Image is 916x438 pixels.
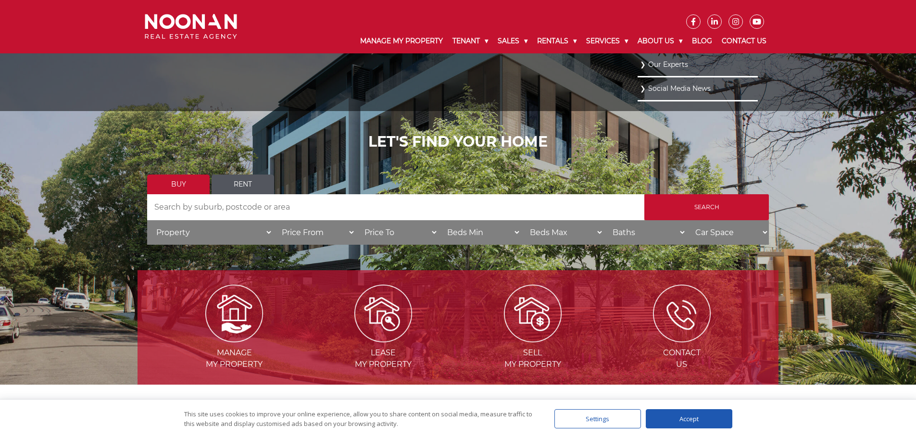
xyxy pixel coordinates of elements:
input: Search [644,194,769,220]
a: Manage My Property [355,29,448,53]
img: Lease my property [354,285,412,342]
a: About Us [633,29,687,53]
a: Our Experts [640,58,755,71]
a: Contact Us [717,29,771,53]
img: ICONS [653,285,711,342]
img: Sell my property [504,285,562,342]
a: Blog [687,29,717,53]
span: Sell my Property [459,347,606,370]
a: Sellmy Property [459,308,606,369]
a: Leasemy Property [310,308,457,369]
a: Managemy Property [161,308,308,369]
span: Contact Us [608,347,755,370]
a: Buy [147,175,210,194]
a: Services [581,29,633,53]
a: Social Media News [640,82,755,95]
h1: LET'S FIND YOUR HOME [147,133,769,150]
img: Manage my Property [205,285,263,342]
img: Noonan Real Estate Agency [145,14,237,39]
span: Manage my Property [161,347,308,370]
div: Accept [646,409,732,428]
a: Rent [212,175,274,194]
div: This site uses cookies to improve your online experience, allow you to share content on social me... [184,409,535,428]
a: Rentals [532,29,581,53]
input: Search by suburb, postcode or area [147,194,644,220]
span: Lease my Property [310,347,457,370]
a: Sales [493,29,532,53]
a: Tenant [448,29,493,53]
div: Settings [554,409,641,428]
a: ContactUs [608,308,755,369]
